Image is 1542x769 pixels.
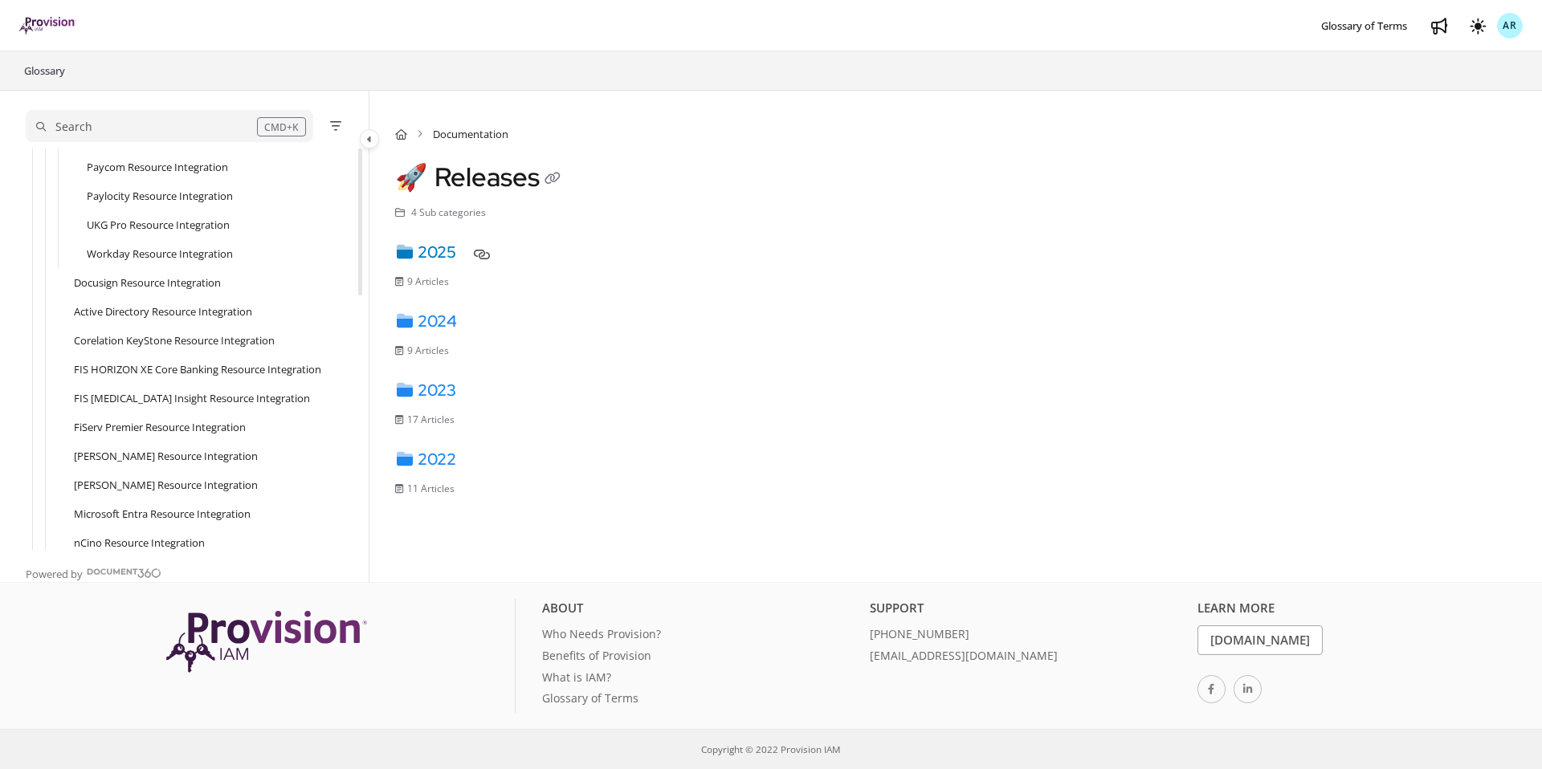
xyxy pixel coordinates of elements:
[1503,18,1517,34] span: AR
[87,246,233,262] a: Workday Resource Integration
[395,242,456,262] a: 2025
[326,116,345,136] button: Filter
[22,61,67,80] a: Glossary
[55,118,92,136] div: Search
[1465,13,1491,39] button: Theme options
[540,167,565,193] button: Copy link of Releases
[74,275,221,291] a: Docusign Resource Integration
[395,482,467,496] li: 11 Articles
[19,17,76,35] a: Project logo
[87,188,233,204] a: Paylocity Resource Integration
[74,448,258,464] a: Jack Henry SilverLake Resource Integration
[87,217,230,233] a: UKG Pro Resource Integration
[1321,18,1407,33] span: Glossary of Terms
[1197,599,1513,625] div: Learn More
[395,380,456,401] a: 2023
[870,599,1185,625] div: Support
[542,647,858,669] a: Benefits of Provision
[395,344,461,358] li: 9 Articles
[19,17,76,35] img: brand logo
[395,275,461,289] li: 9 Articles
[1426,13,1452,39] a: Whats new
[395,126,407,142] a: Home
[166,611,367,673] img: Provision IAM Onboarding Platform
[74,390,310,406] a: FIS IBS Insight Resource Integration
[542,669,858,690] a: What is IAM?
[542,599,858,625] div: About
[469,242,495,267] button: Copy link of 2025
[87,159,228,175] a: Paycom Resource Integration
[74,506,251,522] a: Microsoft Entra Resource Integration
[870,625,1185,647] a: [PHONE_NUMBER]
[74,535,205,551] a: nCino Resource Integration
[360,129,379,149] button: Category toggle
[542,690,858,711] a: Glossary of Terms
[257,117,306,136] div: CMD+K
[395,413,467,427] li: 17 Articles
[26,110,313,142] button: Search
[395,311,457,332] a: 2024
[395,449,456,470] a: 2022
[542,625,858,647] a: Who Needs Provision?
[433,126,508,142] span: Documentation
[74,303,252,319] a: Active Directory Resource Integration
[74,419,246,435] a: FiServ Premier Resource Integration
[74,332,275,348] a: Corelation KeyStone Resource Integration
[26,566,83,582] span: Powered by
[74,361,321,377] a: FIS HORIZON XE Core Banking Resource Integration
[870,647,1185,669] a: [EMAIL_ADDRESS][DOMAIN_NAME]
[87,568,161,578] img: Document360
[1197,625,1323,655] a: [DOMAIN_NAME]
[395,160,428,194] span: 🚀
[395,205,486,221] li: 4 Sub categories
[1497,13,1523,39] button: AR
[26,563,161,582] a: Powered by Document360 - opens in a new tab
[395,161,565,193] h1: Releases
[74,477,258,493] a: Jack Henry Symitar Resource Integration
